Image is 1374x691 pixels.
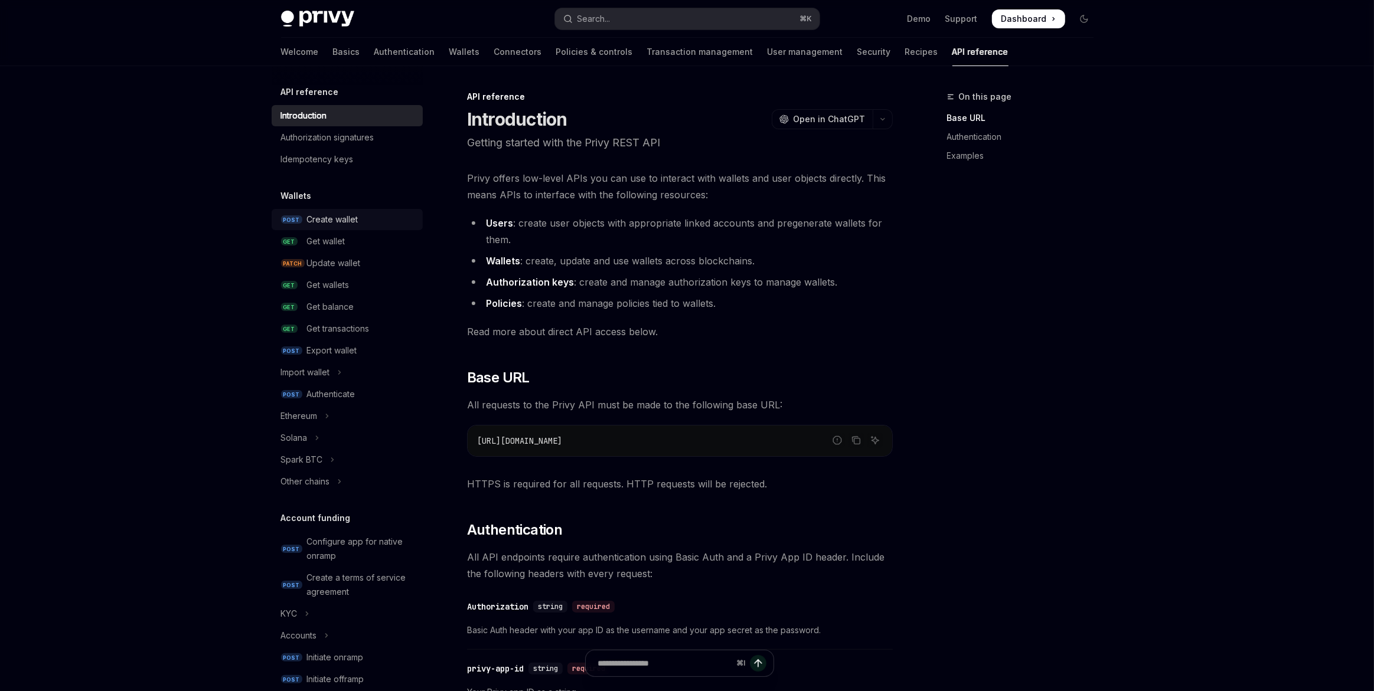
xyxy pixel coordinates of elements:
[772,109,873,129] button: Open in ChatGPT
[272,405,423,427] button: Toggle Ethereum section
[800,14,812,24] span: ⌘ K
[467,274,893,290] li: : create and manage authorization keys to manage wallets.
[272,603,423,624] button: Toggle KYC section
[272,127,423,148] a: Authorization signatures
[307,343,357,358] div: Export wallet
[281,130,374,145] div: Authorization signatures
[952,38,1009,66] a: API reference
[307,322,370,336] div: Get transactions
[467,601,528,613] div: Authorization
[307,300,354,314] div: Get balance
[307,256,361,270] div: Update wallet
[281,11,354,27] img: dark logo
[281,474,330,489] div: Other chains
[272,296,423,317] a: GETGet balance
[281,259,305,268] span: PATCH
[307,212,358,227] div: Create wallet
[486,276,574,288] strong: Authorization keys
[577,12,611,26] div: Search...
[647,38,753,66] a: Transaction management
[992,9,1065,28] a: Dashboard
[272,340,423,361] a: POSTExport wallet
[272,531,423,566] a: POSTConfigure app for native onramp
[281,346,302,355] span: POST
[307,387,355,401] div: Authenticate
[572,601,615,613] div: required
[281,453,323,467] div: Spark BTC
[857,38,891,66] a: Security
[272,318,423,339] a: GETGet transactions
[281,325,298,333] span: GET
[272,149,423,170] a: Idempotency keys
[281,628,317,643] div: Accounts
[307,672,364,686] div: Initiate offramp
[374,38,435,66] a: Authentication
[281,409,318,423] div: Ethereum
[281,581,302,590] span: POST
[598,650,732,676] input: Ask a question...
[281,303,298,312] span: GET
[281,237,298,246] span: GET
[538,602,563,611] span: string
[947,109,1103,127] a: Base URL
[467,215,893,248] li: : create user objects with appropriate linked accounts and pregenerate wallets for them.
[281,152,354,166] div: Idempotency keys
[959,90,1012,104] span: On this page
[281,281,298,290] span: GET
[556,38,633,66] a: Policies & controls
[272,253,423,274] a: PATCHUpdate wallet
[467,520,563,539] span: Authentication
[467,135,893,151] p: Getting started with the Privy REST API
[281,390,302,399] span: POST
[494,38,542,66] a: Connectors
[307,234,345,248] div: Get wallet
[905,38,938,66] a: Recipes
[486,217,513,229] strong: Users
[486,297,522,309] strong: Policies
[848,433,864,448] button: Copy the contents from the code block
[1001,13,1047,25] span: Dashboard
[467,323,893,340] span: Read more about direct API access below.
[272,384,423,405] a: POSTAuthenticate
[272,647,423,668] a: POSTInitiate onramp
[272,471,423,492] button: Toggle Other chains section
[467,253,893,269] li: : create, update and use wallets across blockchains.
[272,362,423,383] button: Toggle Import wallet section
[768,38,843,66] a: User management
[281,545,302,554] span: POST
[281,653,302,662] span: POST
[945,13,978,25] a: Support
[467,368,530,387] span: Base URL
[794,113,866,125] span: Open in ChatGPT
[333,38,360,66] a: Basics
[467,623,893,637] span: Basic Auth header with your app ID as the username and your app secret as the password.
[467,549,893,582] span: All API endpoints require authentication using Basic Auth and a Privy App ID header. Include the ...
[867,433,883,448] button: Ask AI
[486,255,520,267] strong: Wallets
[449,38,480,66] a: Wallets
[281,511,351,525] h5: Account funding
[272,274,423,296] a: GETGet wallets
[281,215,302,224] span: POST
[830,433,845,448] button: Report incorrect code
[307,535,416,563] div: Configure app for native onramp
[281,85,339,99] h5: API reference
[272,449,423,470] button: Toggle Spark BTC section
[281,675,302,684] span: POST
[477,435,562,446] span: [URL][DOMAIN_NAME]
[947,127,1103,146] a: Authentication
[272,625,423,646] button: Toggle Accounts section
[281,431,308,445] div: Solana
[281,189,312,203] h5: Wallets
[467,397,893,413] span: All requests to the Privy API must be made to the following base URL:
[307,571,416,599] div: Create a terms of service agreement
[272,209,423,230] a: POSTCreate wallet
[272,567,423,602] a: POSTCreate a terms of service agreement
[281,109,327,123] div: Introduction
[1075,9,1094,28] button: Toggle dark mode
[908,13,931,25] a: Demo
[467,476,893,492] span: HTTPS is required for all requests. HTTP requests will be rejected.
[555,8,820,30] button: Open search
[272,231,423,252] a: GETGet wallet
[281,38,319,66] a: Welcome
